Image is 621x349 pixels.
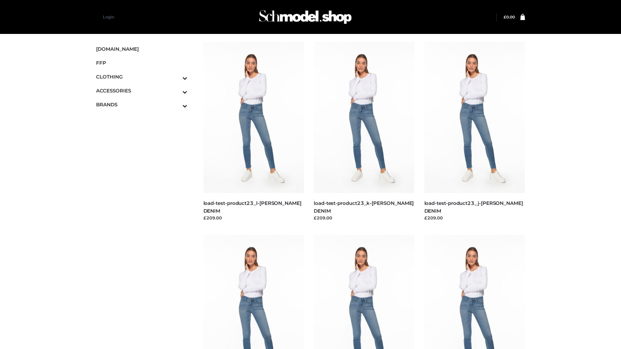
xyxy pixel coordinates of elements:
a: load-test-product23_k-[PERSON_NAME] DENIM [314,200,414,214]
div: £209.00 [314,215,415,221]
img: Schmodel Admin 964 [257,4,354,30]
span: FFP [96,59,187,67]
button: Toggle Submenu [165,84,187,98]
span: [DOMAIN_NAME] [96,45,187,53]
span: £ [504,15,506,19]
a: load-test-product23_j-[PERSON_NAME] DENIM [424,200,523,214]
a: ACCESSORIESToggle Submenu [96,84,187,98]
a: load-test-product23_l-[PERSON_NAME] DENIM [203,200,301,214]
div: £209.00 [424,215,525,221]
span: ACCESSORIES [96,87,187,94]
button: Toggle Submenu [165,98,187,111]
bdi: 0.00 [504,15,515,19]
a: FFP [96,56,187,70]
span: CLOTHING [96,73,187,80]
button: Toggle Submenu [165,70,187,84]
div: £209.00 [203,215,304,221]
span: BRANDS [96,101,187,108]
a: Login [103,15,114,19]
a: BRANDSToggle Submenu [96,98,187,111]
a: £0.00 [504,15,515,19]
a: CLOTHINGToggle Submenu [96,70,187,84]
a: [DOMAIN_NAME] [96,42,187,56]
